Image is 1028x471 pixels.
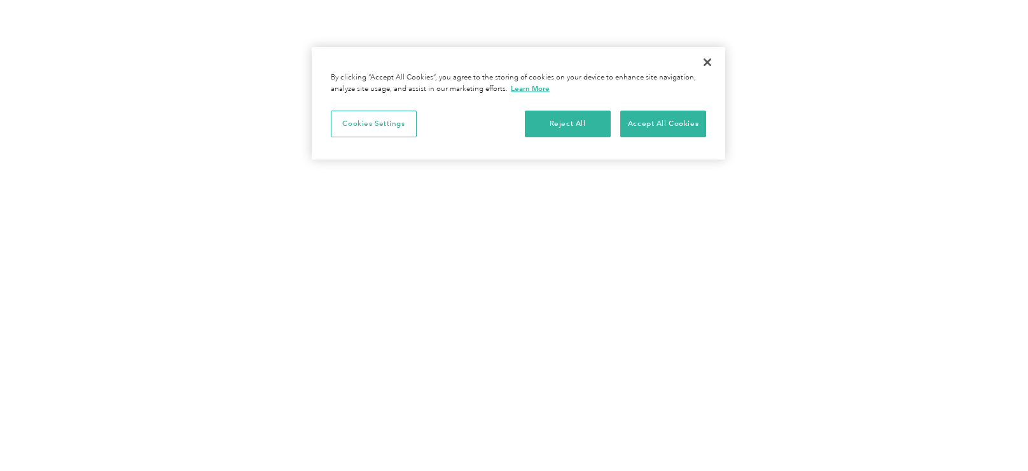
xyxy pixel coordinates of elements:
a: More information about your privacy, opens in a new tab [511,84,550,93]
button: Cookies Settings [331,111,417,137]
button: Reject All [525,111,611,137]
button: Accept All Cookies [620,111,706,137]
div: Cookie banner [312,47,725,160]
div: By clicking “Accept All Cookies”, you agree to the storing of cookies on your device to enhance s... [331,72,706,95]
button: Close [693,48,721,76]
div: Privacy [312,47,725,160]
